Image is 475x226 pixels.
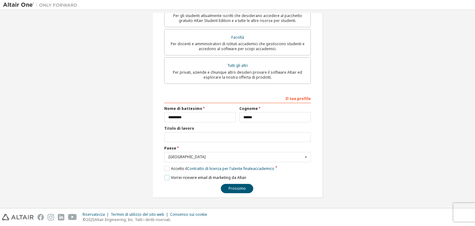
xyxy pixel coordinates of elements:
[173,13,302,23] font: Per gli studenti attualmente iscritti che desiderano accedere al pacchetto gratuito Altair Studen...
[253,166,274,171] font: accademico
[3,2,80,8] img: Altair Uno
[68,214,77,220] img: youtube.svg
[37,214,44,220] img: facebook.svg
[229,186,246,191] font: Prossimo
[111,212,164,217] font: Termini di utilizzo del sito web
[164,126,194,131] font: Titolo di lavoro
[227,63,248,68] font: Tutti gli altri
[83,217,86,222] font: ©
[173,70,302,80] font: Per privati, aziende e chiunque altro desideri provare il software Altair ed esplorare la nostra ...
[48,214,54,220] img: instagram.svg
[221,184,253,193] button: Prossimo
[169,154,206,159] font: [GEOGRAPHIC_DATA]
[83,212,105,217] font: Riservatezza
[187,166,253,171] font: Contratto di licenza per l'utente finale
[164,106,202,111] font: Nome di battesimo
[239,106,258,111] font: Cognome
[231,35,244,40] font: Facoltà
[2,214,34,220] img: altair_logo.svg
[86,217,95,222] font: 2025
[285,96,311,101] font: Il tuo profilo
[58,214,64,220] img: linkedin.svg
[170,212,207,217] font: Consenso sui cookie
[164,146,176,151] font: Paese
[171,175,246,180] font: Vorrei ricevere email di marketing da Altair
[171,41,305,51] font: Per docenti e amministratori di istituti accademici che gestiscono studenti e accedono al softwar...
[95,217,171,222] font: Altair Engineering, Inc. Tutti i diritti riservati.
[171,166,187,171] font: Accetto il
